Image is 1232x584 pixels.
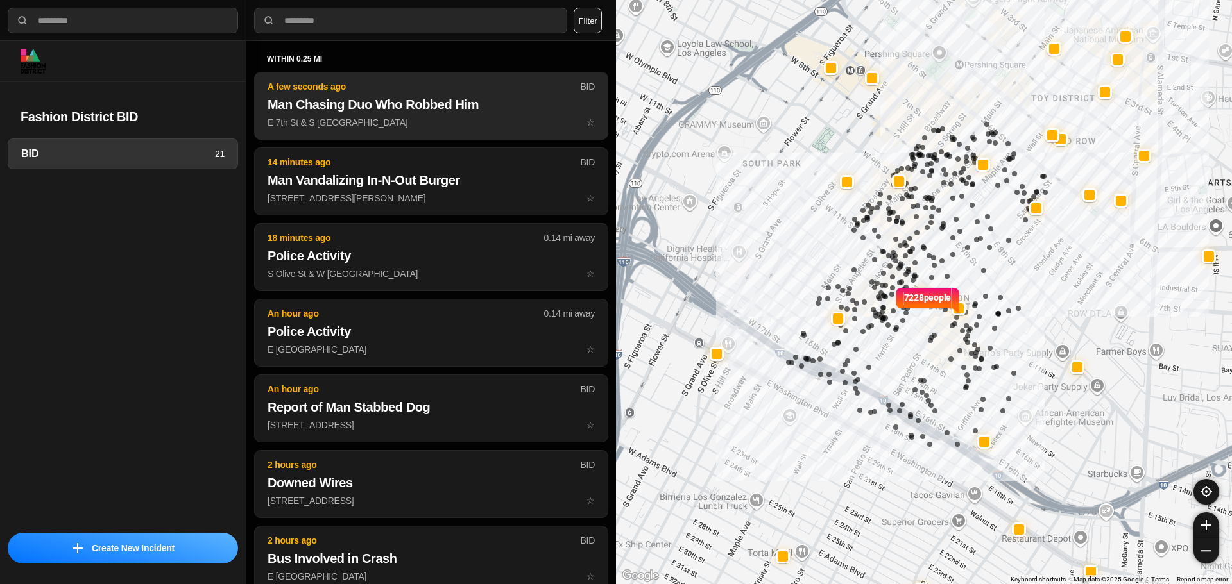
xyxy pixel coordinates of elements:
[16,14,29,27] img: search
[951,286,961,314] img: notch
[1201,520,1211,530] img: zoom-in
[254,72,608,140] button: A few seconds agoBIDMan Chasing Duo Who Robbed HimE 7th St & S [GEOGRAPHIC_DATA]star
[268,494,595,507] p: [STREET_ADDRESS]
[254,419,608,430] a: An hour agoBIDReport of Man Stabbed Dog[STREET_ADDRESS]star
[1193,512,1219,538] button: zoom-in
[268,307,544,320] p: An hour ago
[619,567,662,584] a: Open this area in Google Maps (opens a new window)
[254,117,608,128] a: A few seconds agoBIDMan Chasing Duo Who Robbed HimE 7th St & S [GEOGRAPHIC_DATA]star
[268,80,580,93] p: A few seconds ago
[544,231,595,244] p: 0.14 mi away
[8,138,238,169] a: BID21
[586,420,595,430] span: star
[1193,538,1219,563] button: zoom-out
[894,286,904,314] img: notch
[254,299,608,367] button: An hour ago0.14 mi awayPolice ActivityE [GEOGRAPHIC_DATA]star
[1074,576,1143,583] span: Map data ©2025 Google
[254,344,608,355] a: An hour ago0.14 mi awayPolice ActivityE [GEOGRAPHIC_DATA]star
[586,571,595,581] span: star
[580,156,595,169] p: BID
[586,193,595,203] span: star
[254,571,608,581] a: 2 hours agoBIDBus Involved in CrashE [GEOGRAPHIC_DATA]star
[254,495,608,506] a: 2 hours agoBIDDowned Wires[STREET_ADDRESS]star
[1177,576,1228,583] a: Report a map error
[586,269,595,279] span: star
[262,14,275,27] img: search
[268,534,580,547] p: 2 hours ago
[254,374,608,442] button: An hour agoBIDReport of Man Stabbed Dog[STREET_ADDRESS]star
[268,570,595,583] p: E [GEOGRAPHIC_DATA]
[254,192,608,203] a: 14 minutes agoBIDMan Vandalizing In-N-Out Burger[STREET_ADDRESS][PERSON_NAME]star
[619,567,662,584] img: Google
[268,343,595,356] p: E [GEOGRAPHIC_DATA]
[215,147,225,160] p: 21
[268,322,595,340] h2: Police Activity
[268,96,595,113] h2: Man Chasing Duo Who Robbed Him
[544,307,595,320] p: 0.14 mi away
[574,8,602,33] button: Filter
[1011,575,1066,584] button: Keyboard shortcuts
[904,291,952,319] p: 7228 people
[580,534,595,547] p: BID
[268,549,595,567] h2: Bus Involved in Crash
[268,419,595,431] p: [STREET_ADDRESS]
[21,146,215,162] h3: BID
[268,398,595,416] h2: Report of Man Stabbed Dog
[254,450,608,518] button: 2 hours agoBIDDowned Wires[STREET_ADDRESS]star
[1201,546,1211,556] img: zoom-out
[580,383,595,396] p: BID
[1151,576,1169,583] a: Terms (opens in new tab)
[268,192,595,204] p: [STREET_ADDRESS][PERSON_NAME]
[92,542,175,555] p: Create New Incident
[8,533,238,563] button: iconCreate New Incident
[268,116,595,129] p: E 7th St & S [GEOGRAPHIC_DATA]
[586,344,595,355] span: star
[586,117,595,128] span: star
[254,223,608,291] button: 18 minutes ago0.14 mi awayPolice ActivityS Olive St & W [GEOGRAPHIC_DATA]star
[268,474,595,492] h2: Downed Wires
[268,383,580,396] p: An hour ago
[267,54,595,64] h5: within 0.25 mi
[268,247,595,265] h2: Police Activity
[586,496,595,506] span: star
[268,267,595,280] p: S Olive St & W [GEOGRAPHIC_DATA]
[580,80,595,93] p: BID
[254,147,608,215] button: 14 minutes agoBIDMan Vandalizing In-N-Out Burger[STREET_ADDRESS][PERSON_NAME]star
[73,543,83,553] img: icon
[268,171,595,189] h2: Man Vandalizing In-N-Out Burger
[580,458,595,471] p: BID
[268,458,580,471] p: 2 hours ago
[268,156,580,169] p: 14 minutes ago
[1193,479,1219,505] button: recenter
[1201,486,1212,497] img: recenter
[21,108,225,126] h2: Fashion District BID
[21,49,46,74] img: logo
[254,268,608,279] a: 18 minutes ago0.14 mi awayPolice ActivityS Olive St & W [GEOGRAPHIC_DATA]star
[268,231,544,244] p: 18 minutes ago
